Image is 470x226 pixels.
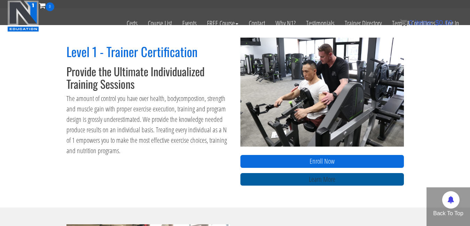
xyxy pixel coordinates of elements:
img: n1-trainer [240,38,404,147]
a: 0 items: $0.00 [400,19,453,26]
span: 0 [46,2,54,11]
a: Learn More [240,173,404,186]
h2: Level 1 - Trainer Certification [66,45,230,59]
a: Testimonials [301,11,340,36]
h3: Provide the Ultimate Individualized Training Sessions [66,65,230,89]
a: FREE Course [202,11,244,36]
span: $ [435,19,439,26]
span: 0 [409,19,413,26]
a: Trainer Directory [340,11,387,36]
a: Why N1? [270,11,301,36]
a: Contact [244,11,270,36]
a: Course List [143,11,177,36]
a: Events [177,11,202,36]
bdi: 0.00 [435,19,453,26]
p: The amount of control you have over health, bodycompostion, strength and muscle gain with proper ... [66,93,230,156]
img: icon11.png [400,19,407,26]
span: items: [415,19,433,26]
a: 0 [39,1,54,10]
a: Terms & Conditions [387,11,440,36]
img: n1-education [7,0,39,32]
a: Enroll Now [240,155,404,168]
a: Certs [121,11,143,36]
a: Log In [440,11,464,36]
